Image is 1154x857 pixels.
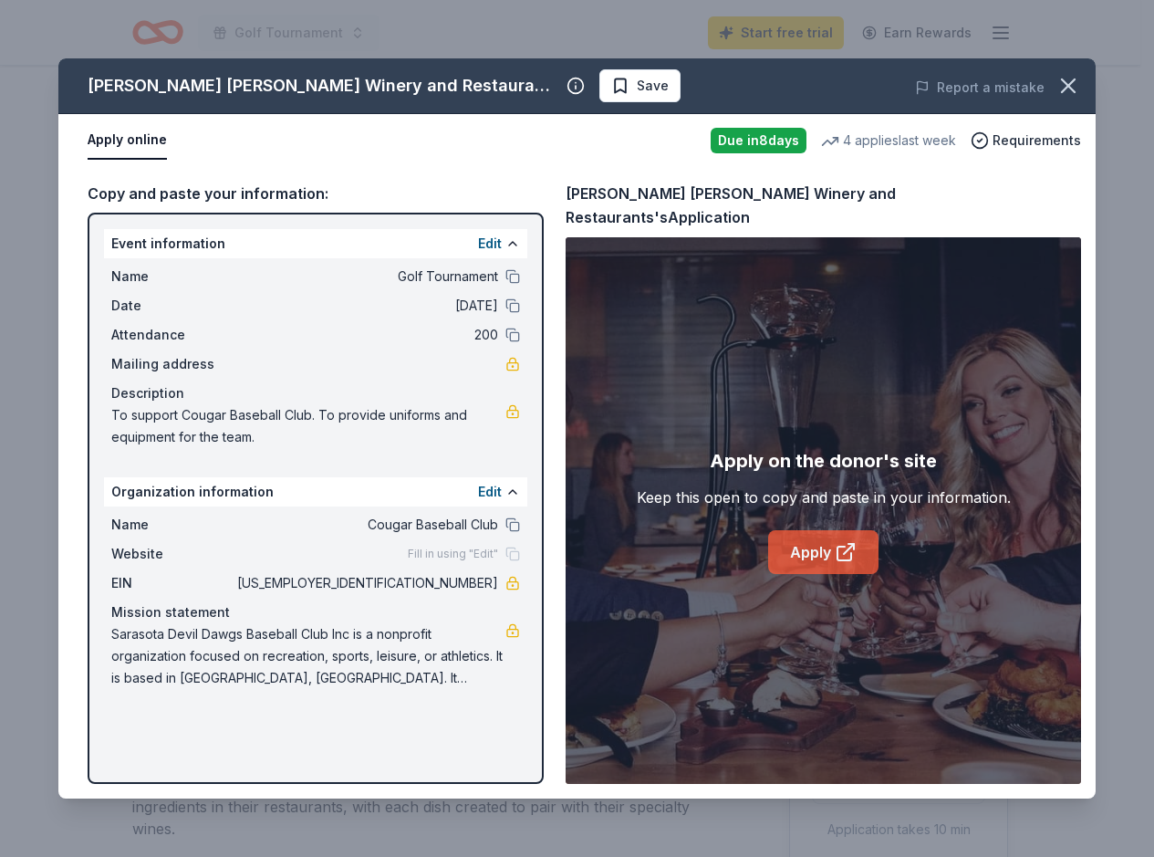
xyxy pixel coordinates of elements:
span: 200 [234,324,498,346]
div: 4 applies last week [821,130,956,152]
span: Date [111,295,234,317]
div: Copy and paste your information: [88,182,544,205]
button: Edit [478,481,502,503]
span: Sarasota Devil Dawgs Baseball Club Inc is a nonprofit organization focused on recreation, sports,... [111,623,505,689]
span: [DATE] [234,295,498,317]
span: Name [111,266,234,287]
div: Mission statement [111,601,520,623]
div: Event information [104,229,527,258]
span: Cougar Baseball Club [234,514,498,536]
span: [US_EMPLOYER_IDENTIFICATION_NUMBER] [234,572,498,594]
div: Keep this open to copy and paste in your information. [637,486,1011,508]
div: [PERSON_NAME] [PERSON_NAME] Winery and Restaurants's Application [566,182,1081,230]
span: Save [637,75,669,97]
div: Apply on the donor's site [710,446,937,476]
button: Save [599,69,681,102]
div: Due in 8 days [711,128,806,153]
a: Apply [768,530,878,574]
span: EIN [111,572,234,594]
span: Attendance [111,324,234,346]
span: Fill in using "Edit" [408,547,498,561]
span: Mailing address [111,353,234,375]
span: Name [111,514,234,536]
span: Website [111,543,234,565]
div: Description [111,382,520,404]
button: Edit [478,233,502,255]
button: Requirements [971,130,1081,152]
span: To support Cougar Baseball Club. To provide uniforms and equipment for the team. [111,404,505,448]
div: [PERSON_NAME] [PERSON_NAME] Winery and Restaurants [88,71,559,100]
button: Report a mistake [915,77,1045,99]
button: Apply online [88,121,167,160]
span: Requirements [993,130,1081,152]
div: Organization information [104,477,527,507]
span: Golf Tournament [234,266,498,287]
